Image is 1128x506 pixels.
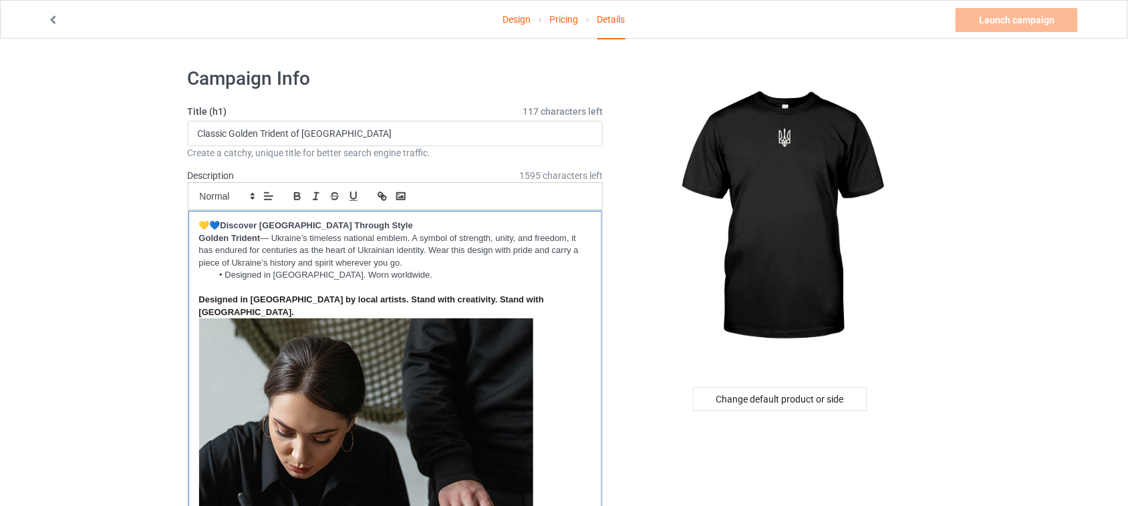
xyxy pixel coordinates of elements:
a: Design [503,1,531,38]
div: Create a catchy, unique title for better search engine traffic. [188,146,603,160]
strong: Golden Trident [199,233,261,243]
label: Title (h1) [188,105,603,118]
a: Pricing [549,1,578,38]
div: Details [597,1,625,39]
label: Description [188,170,235,181]
strong: Designed in [GEOGRAPHIC_DATA] by local artists. Stand with creativity. Stand with [GEOGRAPHIC_DATA]. [199,294,547,317]
li: Designed in [GEOGRAPHIC_DATA]. Worn worldwide. [212,269,591,281]
span: 117 characters left [523,105,603,118]
strong: Discover [GEOGRAPHIC_DATA] Through Style [221,220,413,230]
span: 1595 characters left [519,169,603,182]
p: — Ukraine’s timeless national emblem. A symbol of strength, unity, and freedom, it has endured fo... [199,232,592,270]
div: Change default product or side [693,387,867,411]
h1: Campaign Info [188,67,603,91]
p: 💛💙 [199,220,592,232]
